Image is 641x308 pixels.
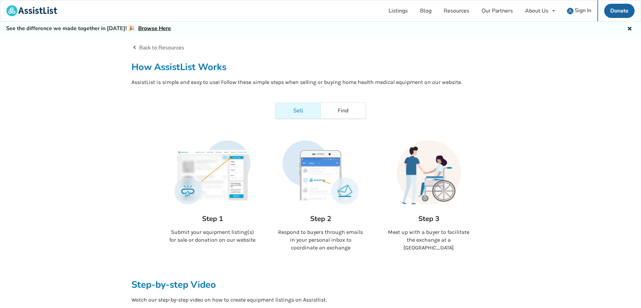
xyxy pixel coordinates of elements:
[561,0,597,21] a: user icon Sign In
[604,4,635,18] a: Donate
[174,140,250,204] img: how it works steps illustration
[131,61,510,73] h2: How AssistList Works
[282,140,358,204] img: how it works steps illustration
[131,44,184,51] a: Back to Resources
[277,228,364,252] p: Respond to buyers through emails in your personal inbox to coordinate an exchange
[391,140,466,204] img: how it works steps illustration
[131,279,510,291] h2: Step-by-step Video
[131,296,510,304] p: Watch our step-by-step video on how to create equipment listings on Assistlist.
[131,79,510,86] p: AssistList is simple and easy to use! Follow these simple steps when selling or buying home healt...
[169,228,256,244] p: Submit your equipment listing(s) for sale or donation on our website
[386,228,472,252] p: Meet up with a buyer to facilitate the exchange at a [GEOGRAPHIC_DATA]
[438,0,475,21] a: Resources
[567,8,573,14] img: user icon
[267,214,375,223] h3: Step 2
[414,0,438,21] a: Blog
[475,0,519,21] a: Our Partners
[575,7,591,14] span: Sign In
[6,25,171,32] h5: See the difference we made together in [DATE]! 🎉
[383,0,414,21] a: Listings
[158,214,267,223] h3: Step 1
[276,103,321,118] a: Sell
[321,103,366,118] a: Find
[6,5,57,16] img: assistlist-logo
[138,25,171,32] a: Browse Here
[375,214,483,223] h3: Step 3
[525,8,548,14] div: About Us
